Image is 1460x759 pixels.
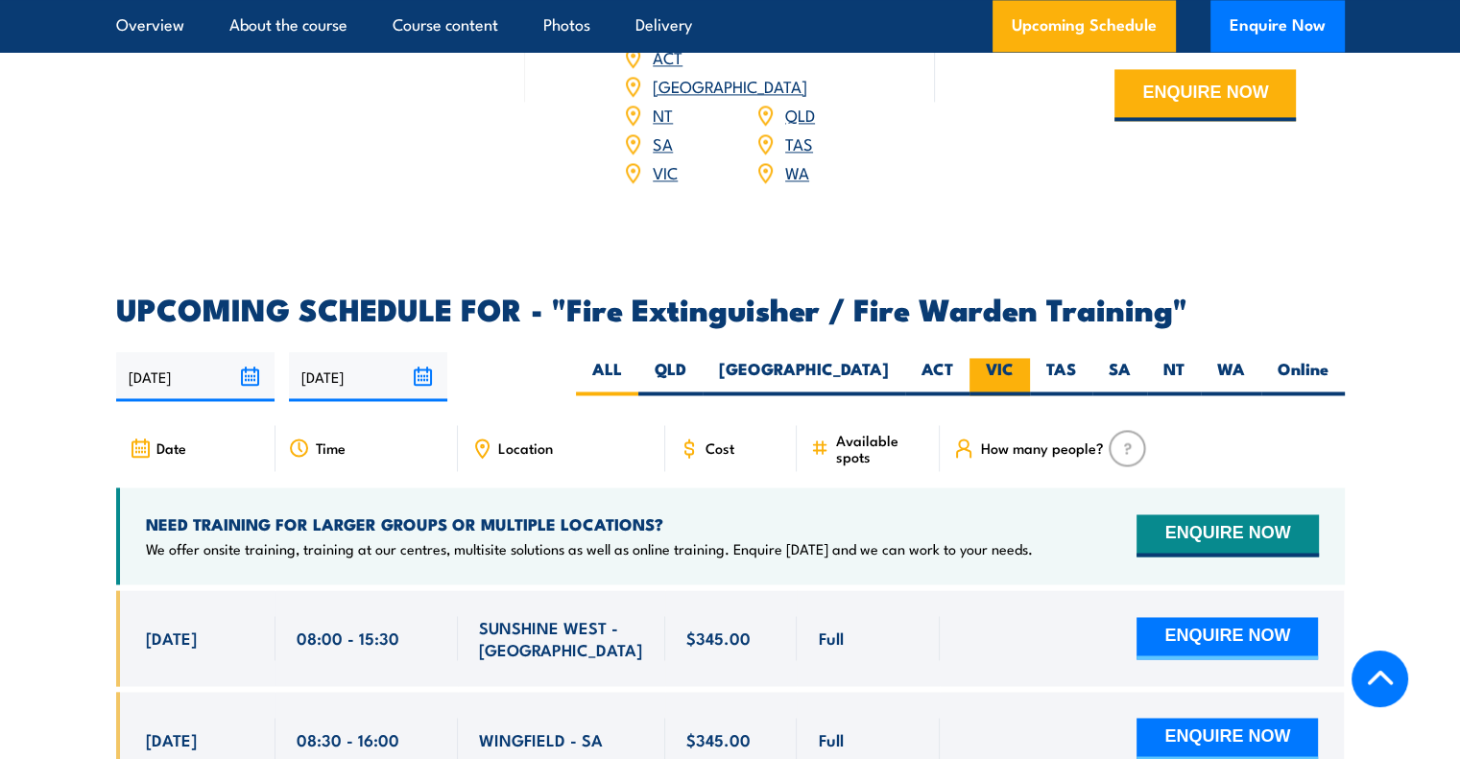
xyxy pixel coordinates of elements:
label: TAS [1030,358,1092,395]
a: SA [653,131,673,154]
label: QLD [638,358,703,395]
span: $345.00 [686,627,751,649]
span: [DATE] [146,627,197,649]
span: Location [498,439,553,456]
input: From date [116,352,275,401]
button: ENQUIRE NOW [1137,514,1318,557]
span: WINGFIELD - SA [479,728,603,750]
span: How many people? [980,439,1103,456]
label: NT [1147,358,1201,395]
label: ACT [905,358,969,395]
label: SA [1092,358,1147,395]
a: WA [785,160,809,183]
span: 08:00 - 15:30 [297,627,399,649]
span: 08:30 - 16:00 [297,728,399,750]
label: ALL [576,358,638,395]
span: Date [156,439,186,456]
h2: UPCOMING SCHEDULE FOR - "Fire Extinguisher / Fire Warden Training" [116,295,1345,321]
label: VIC [969,358,1030,395]
input: To date [289,352,447,401]
span: Full [818,627,843,649]
a: NT [653,103,673,126]
p: We offer onsite training, training at our centres, multisite solutions as well as online training... [146,539,1033,558]
button: ENQUIRE NOW [1114,69,1296,121]
span: [DATE] [146,728,197,750]
h4: NEED TRAINING FOR LARGER GROUPS OR MULTIPLE LOCATIONS? [146,513,1033,534]
label: [GEOGRAPHIC_DATA] [703,358,905,395]
a: [GEOGRAPHIC_DATA] [653,74,807,97]
span: SUNSHINE WEST - [GEOGRAPHIC_DATA] [479,616,644,661]
span: Time [316,439,346,456]
span: $345.00 [686,728,751,750]
label: Online [1261,358,1345,395]
span: Cost [706,439,734,456]
a: VIC [653,160,678,183]
button: ENQUIRE NOW [1137,617,1318,659]
span: Available spots [835,432,926,464]
a: QLD [785,103,815,126]
label: WA [1201,358,1261,395]
span: Full [818,728,843,750]
a: ACT [653,45,682,68]
a: TAS [785,131,813,154]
